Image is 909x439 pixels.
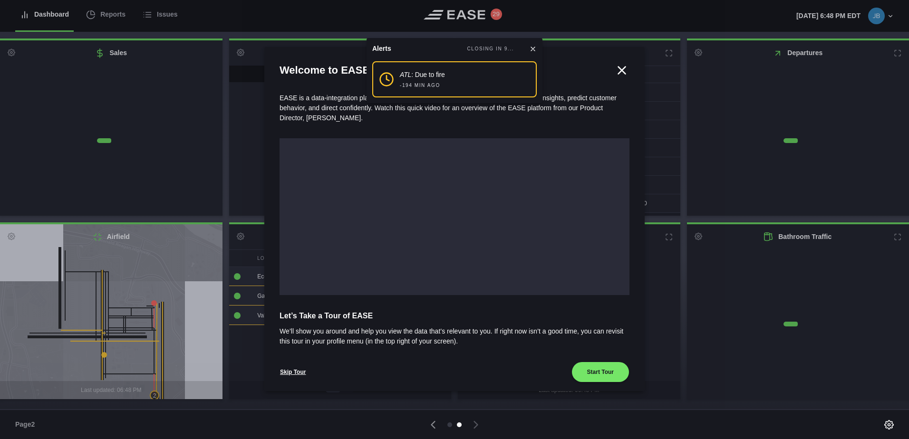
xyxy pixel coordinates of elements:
[571,362,629,382] button: Start Tour
[280,138,629,295] iframe: onboarding
[15,420,39,429] span: Page 2
[280,326,629,346] span: We’ll show you around and help you view the data that’s relevant to you. If right now isn’t a goo...
[400,71,411,78] em: ATL
[372,44,391,54] div: Alerts
[280,62,614,78] h2: Welcome to EASE!
[280,94,617,122] span: EASE is a data-integration platform for real-time operational responses. Collect key data insight...
[280,362,306,382] button: Skip Tour
[400,82,440,89] div: -194 MIN AGO
[400,70,445,80] div: : Due to fire
[467,45,514,53] div: CLOSING IN 9...
[280,310,629,322] span: Let’s Take a Tour of EASE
